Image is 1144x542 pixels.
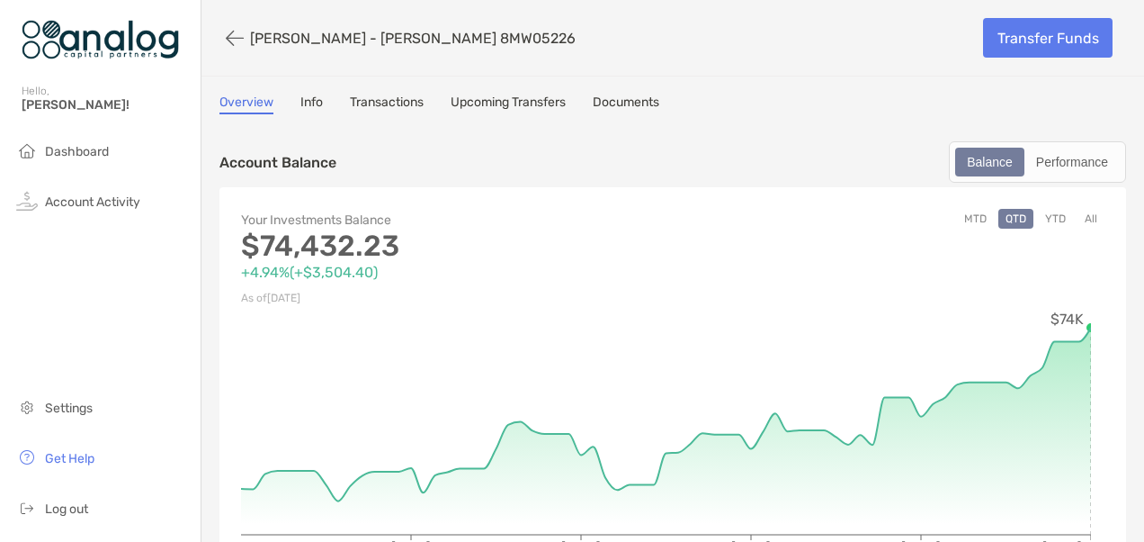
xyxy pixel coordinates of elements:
[957,149,1023,175] div: Balance
[219,95,273,114] a: Overview
[45,144,109,159] span: Dashboard
[16,396,38,418] img: settings icon
[241,235,673,257] p: $74,432.23
[45,401,93,416] span: Settings
[1077,209,1104,229] button: All
[22,97,190,113] span: [PERSON_NAME]!
[16,190,38,212] img: activity icon
[16,447,38,468] img: get-help icon
[300,95,323,114] a: Info
[241,261,673,284] p: +4.94% ( +$3,504.40 )
[949,141,1126,183] div: segmented control
[16,497,38,519] img: logout icon
[219,151,336,174] p: Account Balance
[45,451,94,466] span: Get Help
[16,140,38,161] img: household icon
[241,287,673,310] p: As of [DATE]
[241,209,673,231] p: Your Investments Balance
[1026,149,1118,175] div: Performance
[593,95,659,114] a: Documents
[45,501,88,517] span: Log out
[998,209,1033,229] button: QTD
[983,18,1113,58] a: Transfer Funds
[250,30,576,47] p: [PERSON_NAME] - [PERSON_NAME] 8MW05226
[350,95,424,114] a: Transactions
[957,209,994,229] button: MTD
[22,7,179,72] img: Zoe Logo
[1050,311,1084,328] tspan: $74K
[451,95,566,114] a: Upcoming Transfers
[1038,209,1073,229] button: YTD
[45,194,140,210] span: Account Activity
